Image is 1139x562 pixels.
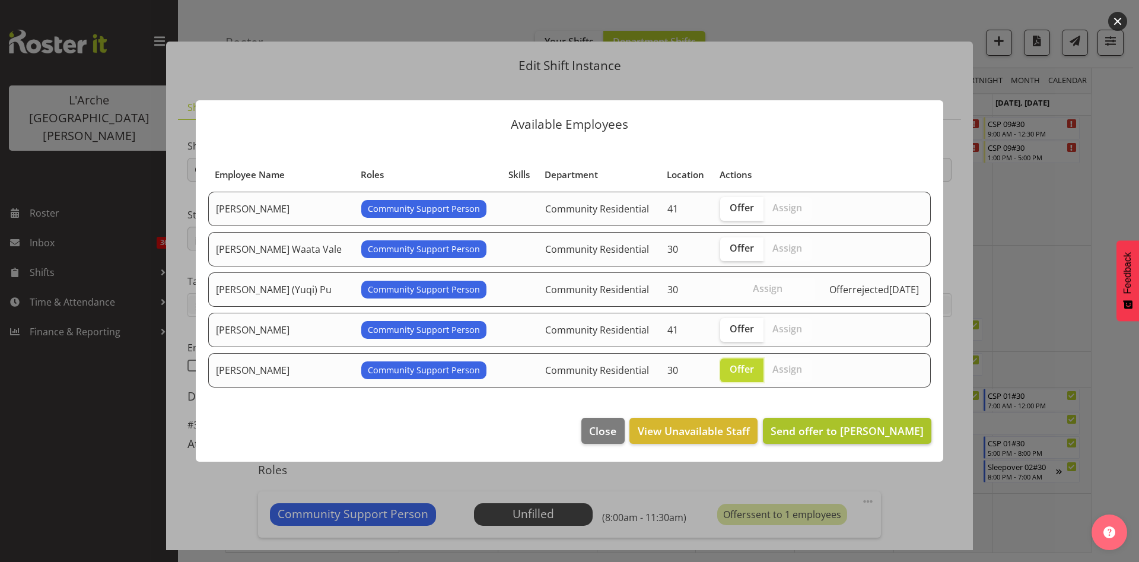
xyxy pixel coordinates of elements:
[730,242,754,254] span: Offer
[215,168,285,182] span: Employee Name
[763,418,931,444] button: Send offer to [PERSON_NAME]
[208,192,354,226] td: [PERSON_NAME]
[545,168,598,182] span: Department
[667,283,678,296] span: 30
[720,168,752,182] span: Actions
[368,243,480,256] span: Community Support Person
[368,283,480,296] span: Community Support Person
[545,323,649,336] span: Community Residential
[208,272,354,307] td: [PERSON_NAME] (Yuqi) Pu
[667,202,678,215] span: 41
[368,364,480,377] span: Community Support Person
[361,168,384,182] span: Roles
[772,202,802,214] span: Assign
[730,323,754,335] span: Offer
[829,282,923,297] div: Offer [DATE]
[1116,240,1139,321] button: Feedback - Show survey
[667,364,678,377] span: 30
[208,313,354,347] td: [PERSON_NAME]
[753,282,782,294] span: Assign
[772,363,802,375] span: Assign
[1103,526,1115,538] img: help-xxl-2.png
[1122,252,1133,294] span: Feedback
[208,232,354,266] td: [PERSON_NAME] Waata Vale
[545,243,649,256] span: Community Residential
[208,353,354,388] td: [PERSON_NAME]
[545,364,649,377] span: Community Residential
[545,202,649,215] span: Community Residential
[730,363,754,375] span: Offer
[667,323,678,336] span: 41
[730,202,754,214] span: Offer
[638,423,750,439] span: View Unavailable Staff
[772,242,802,254] span: Assign
[771,424,924,438] span: Send offer to [PERSON_NAME]
[545,283,649,296] span: Community Residential
[208,118,931,131] p: Available Employees
[368,202,480,215] span: Community Support Person
[852,283,889,296] span: rejected
[629,418,757,444] button: View Unavailable Staff
[508,168,530,182] span: Skills
[581,418,624,444] button: Close
[667,243,678,256] span: 30
[772,323,802,335] span: Assign
[589,423,616,439] span: Close
[667,168,704,182] span: Location
[368,323,480,336] span: Community Support Person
